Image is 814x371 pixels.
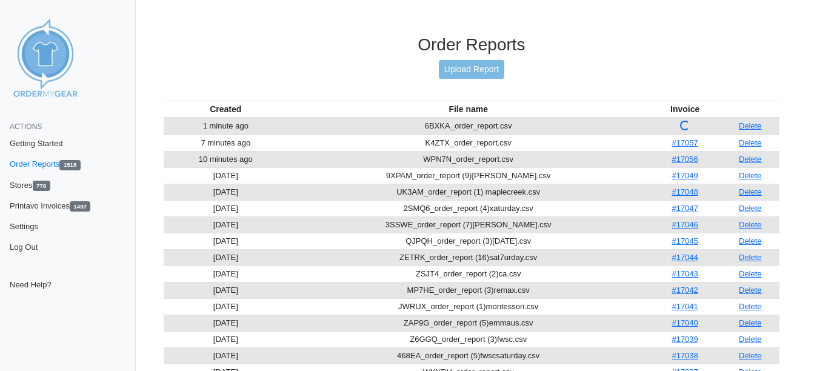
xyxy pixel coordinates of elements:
td: 2SMQ6_order_report (4)xaturday.csv [288,200,649,216]
td: [DATE] [164,347,288,364]
td: [DATE] [164,184,288,200]
td: [DATE] [164,249,288,266]
td: [DATE] [164,315,288,331]
td: 3SSWE_order_report (7)[PERSON_NAME].csv [288,216,649,233]
td: 6BXKA_order_report.csv [288,118,649,135]
td: ZSJT4_order_report (2)ca.csv [288,266,649,282]
a: Delete [739,187,762,196]
td: [DATE] [164,298,288,315]
a: #17047 [672,204,698,213]
a: Delete [739,171,762,180]
a: Delete [739,269,762,278]
a: #17046 [672,220,698,229]
a: #17048 [672,187,698,196]
td: [DATE] [164,331,288,347]
a: #17056 [672,155,698,164]
th: Invoice [649,101,721,118]
span: Actions [10,122,42,131]
a: #17044 [672,253,698,262]
a: #17057 [672,138,698,147]
td: QJPQH_order_report (3)[DATE].csv [288,233,649,249]
td: [DATE] [164,266,288,282]
span: 1518 [59,160,80,170]
a: Delete [739,220,762,229]
a: Delete [739,253,762,262]
td: ZAP9G_order_report (5)emmaus.csv [288,315,649,331]
a: Delete [739,121,762,130]
td: Z6GGQ_order_report (3)fwsc.csv [288,331,649,347]
a: #17049 [672,171,698,180]
th: File name [288,101,649,118]
a: Upload Report [439,60,504,79]
td: 468EA_order_report (5)fwscsaturday.csv [288,347,649,364]
td: 1 minute ago [164,118,288,135]
a: Delete [739,351,762,360]
a: #17039 [672,335,698,344]
td: [DATE] [164,282,288,298]
td: 10 minutes ago [164,151,288,167]
td: [DATE] [164,167,288,184]
td: [DATE] [164,200,288,216]
a: #17045 [672,236,698,246]
a: Delete [739,236,762,246]
a: #17038 [672,351,698,360]
td: [DATE] [164,233,288,249]
td: MP7HE_order_report (3)remax.csv [288,282,649,298]
a: Delete [739,302,762,311]
span: 1497 [70,201,90,212]
td: JWRUX_order_report (1)montessori.csv [288,298,649,315]
a: Delete [739,335,762,344]
a: Delete [739,155,762,164]
a: #17040 [672,318,698,327]
span: 778 [33,181,50,191]
a: #17041 [672,302,698,311]
a: Delete [739,286,762,295]
td: UK3AM_order_report (1) maplecreek.csv [288,184,649,200]
h3: Order Reports [164,35,779,55]
td: [DATE] [164,216,288,233]
th: Created [164,101,288,118]
td: ZETRK_order_report (16)sat7urday.csv [288,249,649,266]
a: #17042 [672,286,698,295]
a: Delete [739,318,762,327]
td: 9XPAM_order_report (9)[PERSON_NAME].csv [288,167,649,184]
td: K4ZTX_order_report.csv [288,135,649,151]
a: #17043 [672,269,698,278]
td: 7 minutes ago [164,135,288,151]
td: WPN7N_order_report.csv [288,151,649,167]
a: Delete [739,138,762,147]
a: Delete [739,204,762,213]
